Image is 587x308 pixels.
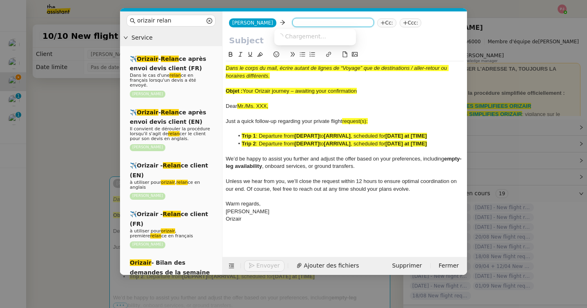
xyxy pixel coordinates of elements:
div: Service [120,30,222,46]
nz-tag: Cc: [377,18,396,27]
span: ✈️Orizair - ce client (FR) [130,211,208,227]
em: orizair [161,228,175,234]
em: Orizair [130,259,151,266]
button: Ajouter des fichiers [291,260,364,272]
span: Service [131,33,219,42]
span: Just a quick follow-up regarding your private flight [226,118,342,124]
span: , scheduled for [351,133,385,139]
span: Unless we hear from you, we’ll close the request within 12 hours to ensure optimal coordination o... [226,178,458,192]
em: relan [150,233,162,239]
strong: [DEPART] [294,133,319,139]
strong: [ARRIVAL] [324,141,350,147]
em: Relan [163,162,181,169]
span: Dans le cas d'une ce en français lorsqu'un devis a été envoyé. [130,73,196,88]
em: orizair [161,180,175,185]
span: request(s): [342,118,367,124]
em: Relan [163,211,181,217]
span: Your Orizair journey – awaiting your confirmation [242,88,357,94]
span: à utiliser pour , ce en anglais [130,180,200,190]
span: à utiliser pour , première ce en français [130,228,193,239]
strong: Trip 1 [242,133,256,139]
span: Warm regards, [226,201,260,207]
span: ✈️ - ce après envoi devis client (EN) [130,109,206,125]
span: to [319,133,324,139]
em: Relan [161,109,179,116]
span: Dear [226,103,237,109]
span: We’d be happy to assist you further and adjust the offer based on your preferences, including [226,156,444,162]
em: Dans le corps du mail, écrire autant de lignes de “Voyage” que de destinations / aller-retour ou ... [226,65,449,78]
span: Fermer [439,261,459,270]
span: Ajouter des fichiers [304,261,359,270]
nz-tag: [PERSON_NAME] [130,144,165,151]
button: Fermer [434,260,464,272]
input: Templates [137,16,205,25]
span: ✈️Orizair - ce client (EN) [130,162,208,178]
span: , onboard services, or ground transfers. [262,163,355,169]
strong: Objet : [226,88,242,94]
span: [PERSON_NAME] [232,20,273,26]
span: Il convient de dérouler la procédure lorsqu'il s'agit de cer le client pour son devis en anglais. [130,126,210,141]
span: Orizair [226,216,241,222]
span: - Bilan des demandes de la semaine [130,259,210,275]
span: ✈️ - ce après envoi devis client (FR) [130,56,206,71]
input: Subject [229,34,460,47]
nz-tag: Ccc: [400,18,422,27]
span: Chargement... [285,33,326,40]
em: Relan [161,56,179,62]
strong: [DATE] at [TIME] [385,133,427,139]
span: : Departure from [256,133,295,139]
button: Envoyer [244,260,285,272]
span: , scheduled for [351,141,385,147]
em: Orizair [137,56,158,62]
em: relan [176,180,188,185]
strong: [ARRIVAL] [324,133,350,139]
nz-tag: [PERSON_NAME] [130,241,165,248]
strong: Trip 2 [242,141,256,147]
span: Mr./Ms. XXX, [237,103,268,109]
strong: [DATE] at [TIME] [385,141,427,147]
em: relan [169,73,181,78]
strong: [DEPART] [294,141,319,147]
span: Supprimer [392,261,422,270]
span: [PERSON_NAME] [226,208,269,214]
em: Orizair [137,109,158,116]
em: relan [168,131,180,136]
span: to [319,141,324,147]
nz-tag: [PERSON_NAME] [130,91,165,98]
span: : Departure from [256,141,295,147]
nz-tag: [PERSON_NAME] [130,193,165,200]
button: Supprimer [387,260,427,272]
